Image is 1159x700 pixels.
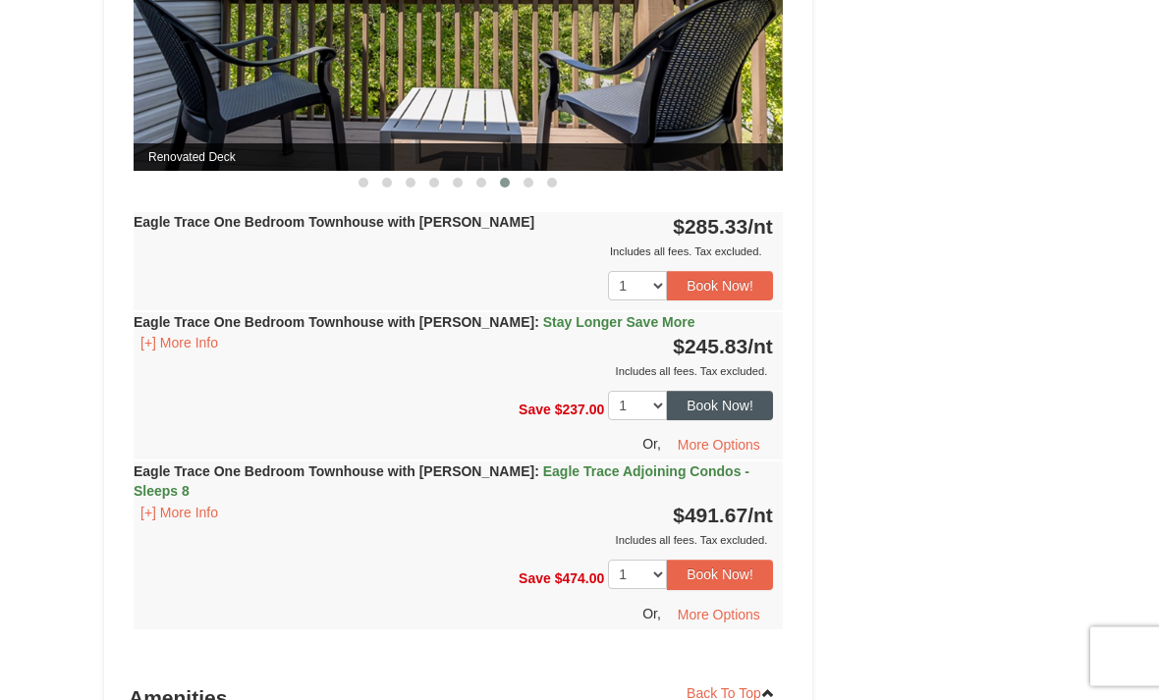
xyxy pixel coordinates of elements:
[134,464,749,500] span: Eagle Trace Adjoining Condos - Sleeps 8
[747,216,773,239] span: /nt
[134,333,225,354] button: [+] More Info
[665,431,773,460] button: More Options
[534,464,539,480] span: :
[134,362,773,382] div: Includes all fees. Tax excluded.
[134,464,749,500] strong: Eagle Trace One Bedroom Townhouse with [PERSON_NAME]
[134,215,534,231] strong: Eagle Trace One Bedroom Townhouse with [PERSON_NAME]
[673,336,747,358] span: $245.83
[134,531,773,551] div: Includes all fees. Tax excluded.
[134,242,773,262] div: Includes all fees. Tax excluded.
[667,272,773,301] button: Book Now!
[642,437,661,453] span: Or,
[134,503,225,524] button: [+] More Info
[134,315,695,331] strong: Eagle Trace One Bedroom Townhouse with [PERSON_NAME]
[667,561,773,590] button: Book Now!
[555,571,605,587] span: $474.00
[747,336,773,358] span: /nt
[543,315,695,331] span: Stay Longer Save More
[673,505,747,527] span: $491.67
[555,403,605,418] span: $237.00
[665,601,773,630] button: More Options
[519,403,551,418] span: Save
[667,392,773,421] button: Book Now!
[642,606,661,621] span: Or,
[134,144,783,172] span: Renovated Deck
[673,216,773,239] strong: $285.33
[534,315,539,331] span: :
[747,505,773,527] span: /nt
[519,571,551,587] span: Save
